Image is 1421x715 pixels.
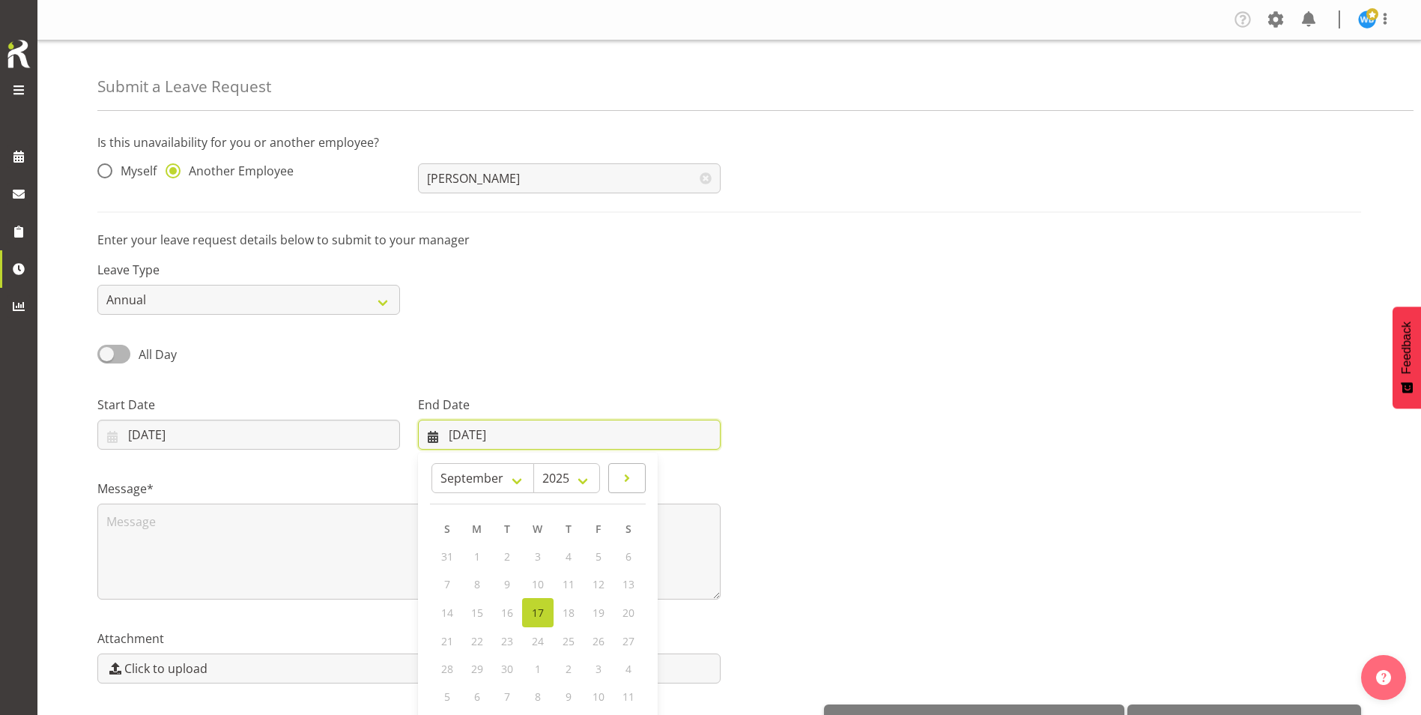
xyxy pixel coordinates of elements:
input: Click to select... [97,420,400,450]
span: T [566,522,572,536]
label: Attachment [97,630,721,648]
span: 23 [501,634,513,648]
span: 29 [471,662,483,676]
span: 2 [566,662,572,676]
span: 17 [532,606,544,620]
span: 11 [622,690,634,704]
span: 11 [563,577,575,591]
span: 4 [625,662,631,676]
span: 14 [441,606,453,620]
p: Enter your leave request details below to submit to your manager [97,231,1361,249]
span: 22 [471,634,483,648]
span: Myself [112,163,157,178]
span: Feedback [1400,322,1414,374]
span: 5 [444,690,450,704]
span: 15 [471,606,483,620]
span: 10 [593,690,605,704]
span: 7 [444,577,450,591]
span: 2 [504,549,510,564]
span: 24 [532,634,544,648]
span: 7 [504,690,510,704]
span: 5 [596,549,602,564]
span: M [472,522,482,536]
span: 9 [566,690,572,704]
span: S [625,522,631,536]
span: 27 [622,634,634,648]
span: 1 [474,549,480,564]
label: Leave Type [97,261,400,279]
span: T [504,522,510,536]
p: Is this unavailability for you or another employee? [97,133,1361,151]
span: 10 [532,577,544,591]
button: Feedback - Show survey [1393,307,1421,408]
span: 18 [563,606,575,620]
span: Click to upload [124,660,207,678]
span: 25 [563,634,575,648]
span: 9 [504,577,510,591]
input: Select Employee [418,163,721,193]
span: 26 [593,634,605,648]
span: 3 [596,662,602,676]
span: 21 [441,634,453,648]
span: 20 [622,606,634,620]
span: 8 [535,690,541,704]
span: 4 [566,549,572,564]
span: 28 [441,662,453,676]
span: 30 [501,662,513,676]
span: 6 [474,690,480,704]
img: Rosterit icon logo [4,37,34,70]
span: Another Employee [181,163,294,178]
span: W [533,522,542,536]
img: willem-burger11692.jpg [1358,10,1376,28]
input: Click to select... [418,420,721,450]
h4: Submit a Leave Request [97,78,271,95]
span: S [444,522,450,536]
span: 19 [593,606,605,620]
span: 6 [625,549,631,564]
span: All Day [139,346,177,363]
label: End Date [418,396,721,414]
span: 3 [535,549,541,564]
img: help-xxl-2.png [1376,670,1391,685]
span: 12 [593,577,605,591]
span: 8 [474,577,480,591]
label: Message* [97,480,721,498]
span: 16 [501,606,513,620]
span: 13 [622,577,634,591]
span: 1 [535,662,541,676]
span: 31 [441,549,453,564]
span: F [596,522,601,536]
label: Start Date [97,396,400,414]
